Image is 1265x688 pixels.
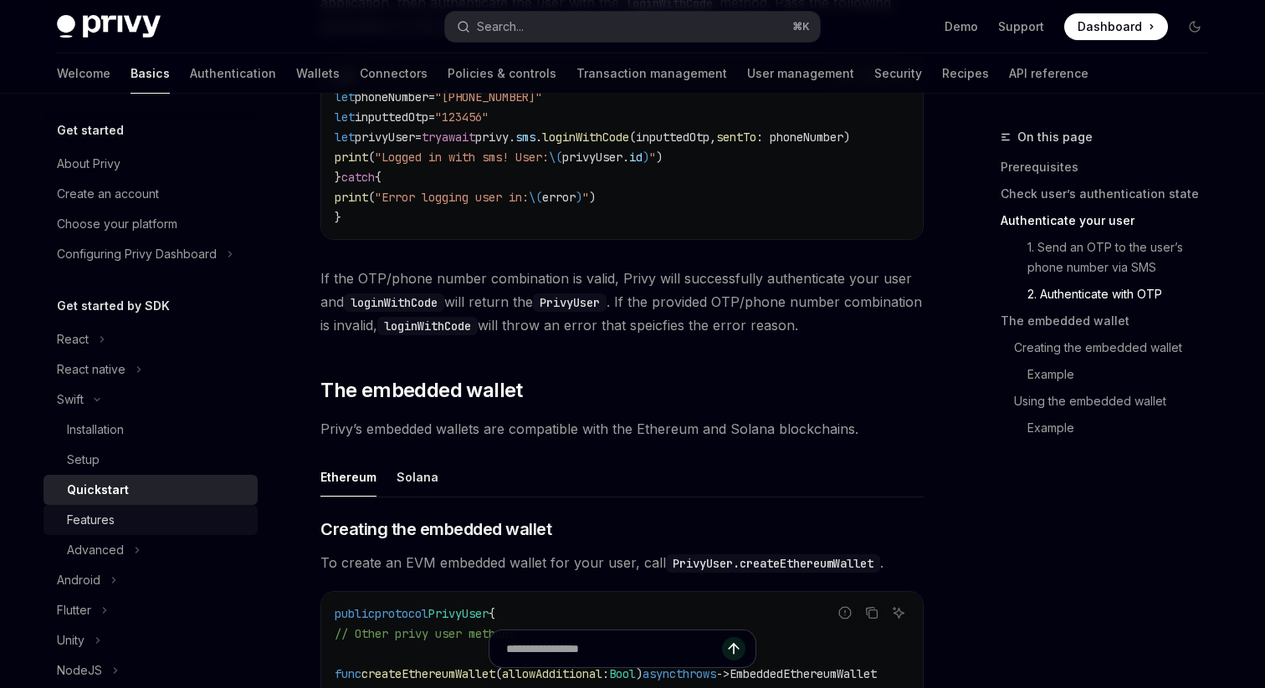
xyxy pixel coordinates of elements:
span: ⌘ K [792,20,810,33]
a: Check user’s authentication state [1001,181,1221,207]
a: Security [874,54,922,94]
span: await [442,130,475,145]
span: "[PHONE_NUMBER]" [435,89,542,104]
div: Swift [57,390,84,410]
span: print [335,150,368,165]
div: Configuring Privy Dashboard [57,244,217,264]
span: \( [549,150,562,165]
span: public [335,606,375,621]
button: Toggle React section [44,324,258,354]
div: Search... [477,17,524,37]
span: "Error logging user in: [375,190,529,205]
span: : phoneNumber) [756,130,850,145]
span: catch [341,170,375,185]
a: Authenticate your user [1001,207,1221,234]
span: { [375,170,382,185]
a: Basics [131,54,170,94]
div: Ethereum [320,457,376,497]
span: = [428,110,435,125]
span: Privy’s embedded wallets are compatible with the Ethereum and Solana blockchains. [320,417,924,441]
div: Android [57,570,100,590]
span: } [335,210,341,225]
a: Choose your platform [44,209,258,239]
span: { [489,606,495,621]
a: Quickstart [44,475,258,505]
a: 1. Send an OTP to the user’s phone number via SMS [1001,234,1221,281]
a: User management [747,54,854,94]
span: " [582,190,589,205]
button: Ask AI [888,602,909,624]
a: Creating the embedded wallet [1001,334,1221,361]
code: loginWithCode [344,293,444,312]
input: Ask a question... [506,630,722,667]
a: 2. Authenticate with OTP [1001,281,1221,308]
span: ) [589,190,596,205]
span: ( [368,150,375,165]
span: } [335,170,341,185]
button: Copy the contents from the code block [861,602,883,624]
a: Authentication [190,54,276,94]
a: Features [44,505,258,535]
a: Create an account [44,179,258,209]
span: (inputtedOtp, [629,130,716,145]
span: ) [576,190,582,205]
span: privyUser. [562,150,629,165]
div: Advanced [67,540,124,560]
a: Example [1001,361,1221,388]
a: Welcome [57,54,110,94]
button: Toggle React native section [44,354,258,385]
span: privy. [475,130,515,145]
span: sms [515,130,535,145]
div: Unity [57,630,85,650]
span: . [535,130,542,145]
span: \( [529,190,542,205]
span: inputtedOtp [355,110,428,125]
span: let [335,110,355,125]
button: Toggle Configuring Privy Dashboard section [44,239,258,269]
span: sentTo [716,130,756,145]
a: Support [998,18,1044,35]
span: let [335,130,355,145]
div: Installation [67,420,124,440]
span: print [335,190,368,205]
span: "123456" [435,110,489,125]
div: Features [67,510,115,530]
span: = [428,89,435,104]
span: try [422,130,442,145]
h5: Get started by SDK [57,296,170,316]
span: "Logged in with sms! User: [375,150,549,165]
img: dark logo [57,15,161,38]
a: Installation [44,415,258,445]
h5: Get started [57,120,124,140]
span: error [542,190,576,205]
a: Policies & controls [448,54,556,94]
span: Creating the embedded wallet [320,517,551,541]
a: API reference [1009,54,1088,94]
div: About Privy [57,154,120,174]
code: PrivyUser [533,293,607,312]
button: Toggle Swift section [44,385,258,415]
span: ( [368,190,375,205]
div: React native [57,359,125,380]
a: Using the embedded wallet [1001,388,1221,415]
span: On this page [1017,127,1093,147]
span: let [335,89,355,104]
span: ) [656,150,663,165]
button: Toggle Flutter section [44,595,258,625]
button: Toggle Unity section [44,625,258,655]
span: The embedded wallet [320,377,523,404]
a: Prerequisites [1001,154,1221,181]
span: To create an EVM embedded wallet for your user, call . [320,551,924,574]
a: Demo [945,18,978,35]
span: protocol [375,606,428,621]
div: Setup [67,450,100,470]
span: PrivyUser [428,606,489,621]
a: The embedded wallet [1001,308,1221,334]
button: Open search [445,12,820,42]
button: Toggle dark mode [1181,13,1208,40]
a: Setup [44,445,258,475]
button: Send message [722,637,745,660]
span: If the OTP/phone number combination is valid, Privy will successfully authenticate your user and ... [320,267,924,337]
div: Solana [397,457,438,497]
code: loginWithCode [377,317,478,335]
